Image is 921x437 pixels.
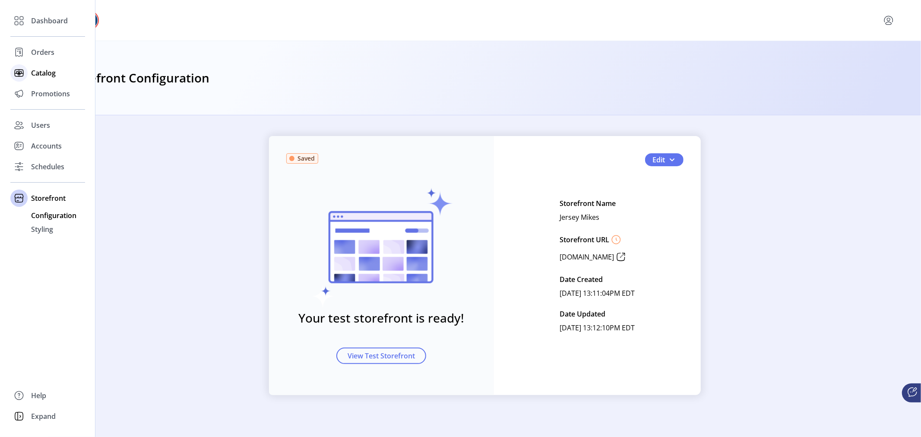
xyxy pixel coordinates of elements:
p: [DATE] 13:11:04PM EDT [560,286,635,300]
button: menu [882,13,896,27]
button: View Test Storefront [336,348,426,364]
p: Storefront URL [560,234,609,245]
span: Configuration [31,210,76,221]
p: Storefront Name [560,196,616,210]
h3: Storefront Configuration [66,69,209,88]
p: Date Created [560,272,603,286]
span: Dashboard [31,16,68,26]
button: Edit [645,153,684,166]
h3: Your test storefront is ready! [298,309,464,327]
p: Jersey Mikes [560,210,599,224]
p: [DOMAIN_NAME] [560,252,614,262]
span: Catalog [31,68,56,78]
p: Date Updated [560,307,605,321]
span: View Test Storefront [348,351,415,361]
p: [DATE] 13:12:10PM EDT [560,321,635,335]
span: Orders [31,47,54,57]
span: Expand [31,411,56,421]
span: Promotions [31,89,70,99]
span: Storefront [31,193,66,203]
span: Edit [653,155,665,165]
span: Help [31,390,46,401]
span: Schedules [31,161,64,172]
span: Styling [31,224,53,234]
span: Accounts [31,141,62,151]
span: Saved [298,154,315,163]
span: Users [31,120,50,130]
